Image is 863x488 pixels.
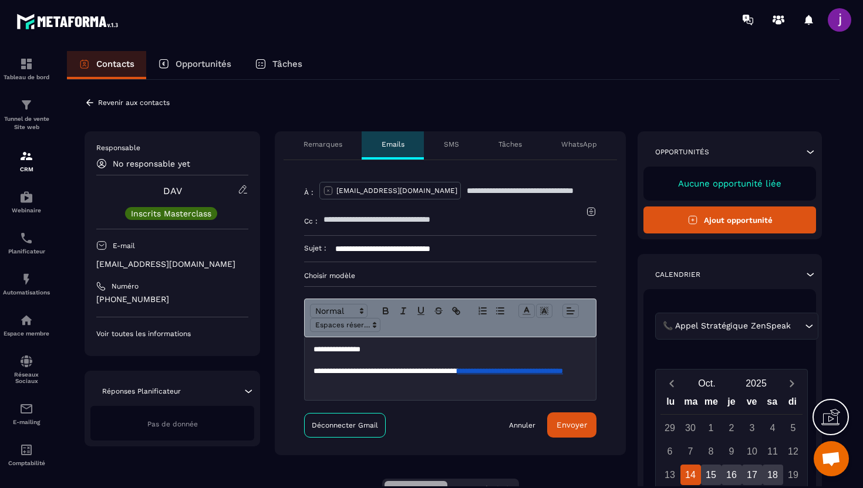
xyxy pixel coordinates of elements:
[176,59,231,69] p: Opportunités
[742,465,763,485] div: 17
[3,434,50,475] a: accountantaccountantComptabilité
[660,394,681,414] div: lu
[814,441,849,476] div: Ouvrir le chat
[783,418,804,438] div: 5
[680,441,701,462] div: 7
[163,185,182,196] a: DAV
[3,222,50,263] a: schedulerschedulerPlanificateur
[19,354,33,368] img: social-network
[682,373,731,394] button: Open months overlay
[3,115,50,131] p: Tunnel de vente Site web
[67,51,146,79] a: Contacts
[243,51,314,79] a: Tâches
[681,394,702,414] div: ma
[655,147,709,157] p: Opportunités
[3,304,50,345] a: automationsautomationsEspace membre
[19,57,33,71] img: formation
[498,140,522,149] p: Tâches
[701,418,722,438] div: 1
[701,441,722,462] div: 8
[3,207,50,213] p: Webinaire
[304,140,342,149] p: Remarques
[660,320,793,333] span: 📞 Appel Stratégique ZenSpeak
[763,441,783,462] div: 11
[19,272,33,286] img: automations
[3,89,50,140] a: formationformationTunnel de vente Site web
[655,178,804,189] p: Aucune opportunité liée
[19,402,33,416] img: email
[3,330,50,337] p: Espace membre
[763,465,783,485] div: 18
[722,418,742,438] div: 2
[660,375,682,391] button: Previous month
[19,98,33,112] img: formation
[131,209,211,218] p: Inscrits Masterclass
[3,289,50,296] p: Automatisations
[19,313,33,327] img: automations
[741,394,762,414] div: ve
[660,441,680,462] div: 6
[3,48,50,89] a: formationformationTableau de bord
[3,140,50,181] a: formationformationCRM
[96,294,248,305] p: [PHONE_NUMBER]
[781,375,803,391] button: Next month
[3,371,50,384] p: Réseaux Sociaux
[3,166,50,172] p: CRM
[96,143,248,152] p: Responsable
[96,259,248,270] p: [EMAIL_ADDRESS][DOMAIN_NAME]
[146,51,243,79] a: Opportunités
[742,441,763,462] div: 10
[660,465,680,485] div: 13
[643,206,816,233] button: Ajout opportunité
[113,159,190,168] p: No responsable yet
[304,243,326,253] p: Sujet :
[722,441,742,462] div: 9
[382,140,404,149] p: Emails
[547,412,596,438] button: Envoyer
[19,443,33,457] img: accountant
[742,418,763,438] div: 3
[722,465,742,485] div: 16
[763,418,783,438] div: 4
[701,465,722,485] div: 15
[19,190,33,204] img: automations
[16,11,122,32] img: logo
[304,271,596,280] p: Choisir modèle
[3,248,50,255] p: Planificateur
[655,270,700,279] p: Calendrier
[680,465,701,485] div: 14
[561,140,597,149] p: WhatsApp
[731,373,781,394] button: Open years overlay
[304,413,386,438] a: Déconnecter Gmail
[655,313,818,340] div: Search for option
[701,394,722,414] div: me
[793,320,802,333] input: Search for option
[444,140,459,149] p: SMS
[19,149,33,163] img: formation
[722,394,742,414] div: je
[19,231,33,245] img: scheduler
[304,188,313,197] p: À :
[112,282,139,291] p: Numéro
[680,418,701,438] div: 30
[3,263,50,304] a: automationsautomationsAutomatisations
[147,420,198,428] span: Pas de donnée
[336,186,457,195] p: [EMAIL_ADDRESS][DOMAIN_NAME]
[3,74,50,80] p: Tableau de bord
[304,216,318,226] p: Cc :
[96,59,134,69] p: Contacts
[3,181,50,222] a: automationsautomationsWebinaire
[98,99,170,107] p: Revenir aux contacts
[660,418,680,438] div: 29
[3,419,50,425] p: E-mailing
[509,421,535,430] a: Annuler
[96,329,248,338] p: Voir toutes les informations
[3,460,50,466] p: Comptabilité
[783,465,804,485] div: 19
[3,393,50,434] a: emailemailE-mailing
[782,394,803,414] div: di
[783,441,804,462] div: 12
[272,59,302,69] p: Tâches
[762,394,783,414] div: sa
[3,345,50,393] a: social-networksocial-networkRéseaux Sociaux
